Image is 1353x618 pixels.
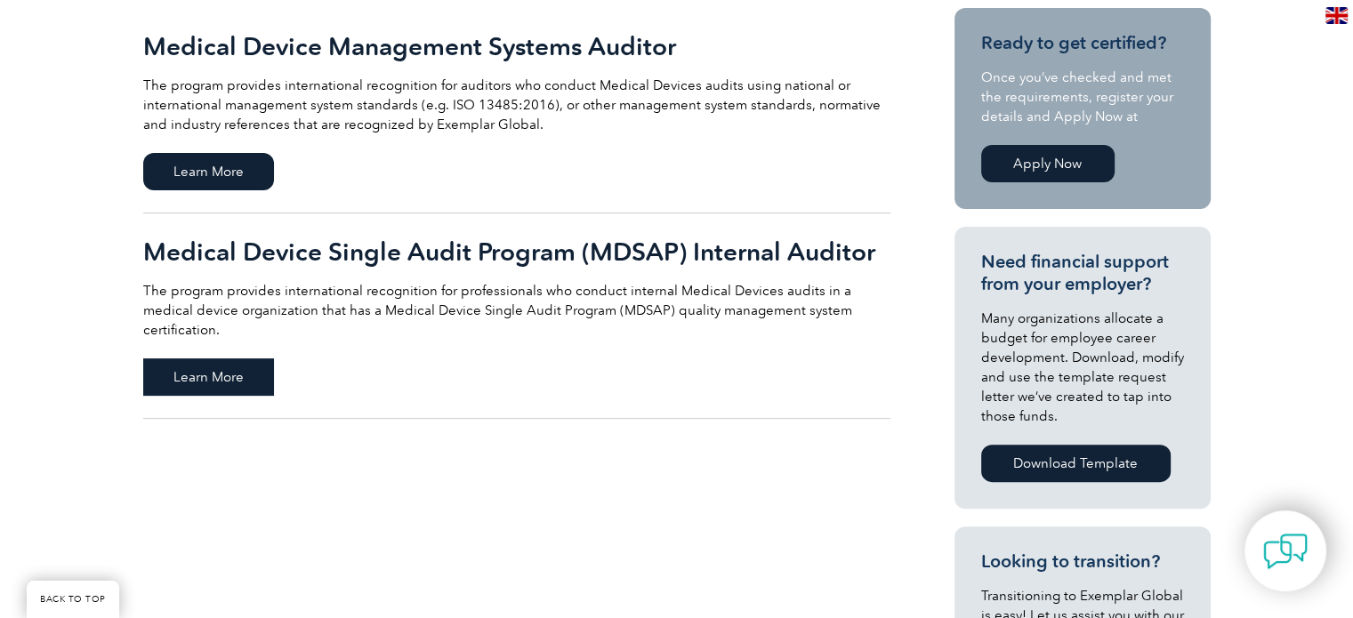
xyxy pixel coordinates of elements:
h3: Need financial support from your employer? [981,251,1184,295]
img: en [1325,7,1348,24]
a: Medical Device Single Audit Program (MDSAP) Internal Auditor The program provides international r... [143,213,890,419]
h2: Medical Device Management Systems Auditor [143,32,890,60]
a: Download Template [981,445,1171,482]
p: Many organizations allocate a budget for employee career development. Download, modify and use th... [981,309,1184,426]
img: contact-chat.png [1263,529,1308,574]
h3: Looking to transition? [981,550,1184,573]
a: BACK TO TOP [27,581,119,618]
span: Learn More [143,358,274,396]
a: Apply Now [981,145,1115,182]
h3: Ready to get certified? [981,32,1184,54]
h2: Medical Device Single Audit Program (MDSAP) Internal Auditor [143,237,890,266]
p: The program provides international recognition for auditors who conduct Medical Devices audits us... [143,76,890,134]
p: The program provides international recognition for professionals who conduct internal Medical Dev... [143,281,890,340]
a: Medical Device Management Systems Auditor The program provides international recognition for audi... [143,8,890,213]
p: Once you’ve checked and met the requirements, register your details and Apply Now at [981,68,1184,126]
span: Learn More [143,153,274,190]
